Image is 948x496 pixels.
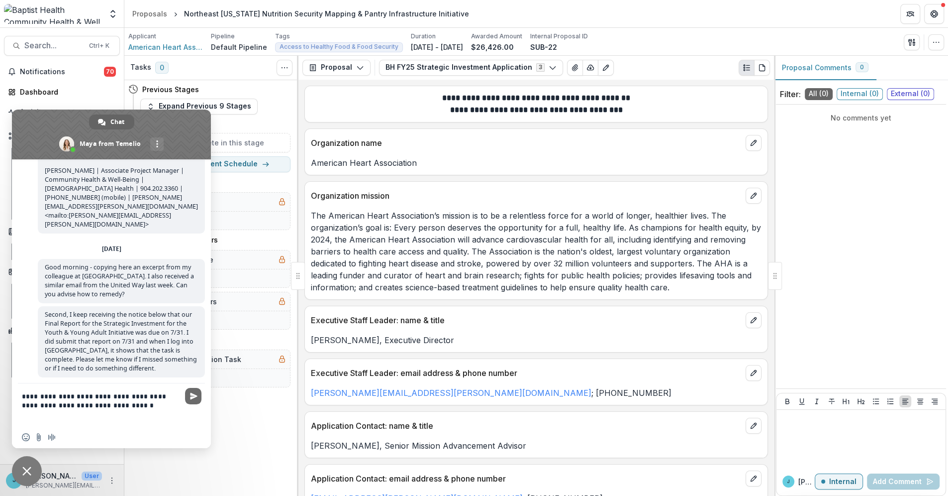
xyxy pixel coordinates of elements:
div: Ctrl + K [87,40,111,51]
a: Close chat [12,456,42,486]
button: Heading 2 [855,395,867,407]
button: Strike [826,395,838,407]
p: Internal Proposal ID [530,32,588,41]
div: [DATE] [102,246,121,252]
button: Open Data & Reporting [4,323,120,339]
a: American Heart Association [128,42,203,52]
button: Get Help [924,4,944,24]
p: Pipeline [211,32,235,41]
button: Expand Previous 9 Stages [140,99,258,115]
button: Heading 1 [840,395,852,407]
div: Northeast [US_STATE] Nutrition Security Mapping & Pantry Infrastructure Initiative [184,8,469,19]
p: American Heart Association [311,157,761,169]
button: edit [746,188,761,204]
button: Open Activity [4,104,120,120]
p: The American Heart Association’s mission is to be a relentless force for a world of longer, healt... [311,210,761,293]
span: 0 [155,62,169,74]
p: Organization name [311,137,742,149]
div: Dashboard [20,87,112,97]
span: Access to Healthy Food & Food Security [280,43,398,50]
p: [PERSON_NAME], Senior Mission Advancement Advisor [311,440,761,452]
span: Send a file [35,433,43,441]
div: Jennifer [787,479,790,484]
p: Default Pipeline [211,42,267,52]
p: Executive Staff Leader: email address & phone number [311,367,742,379]
button: Open Documents [4,224,120,240]
p: Duration [411,32,436,41]
p: Application Contact: email address & phone number [311,473,742,485]
textarea: Compose your message... [22,383,181,426]
button: Notifications70 [4,64,120,80]
button: edit [746,135,761,151]
p: Filter: [780,88,801,100]
p: [PERSON_NAME] [26,471,78,481]
span: Activity [20,108,104,117]
h4: Previous Stages [142,84,199,95]
span: All ( 0 ) [805,88,833,100]
p: User [82,472,102,481]
button: Ordered List [884,395,896,407]
p: [PERSON_NAME] [798,477,815,487]
button: Italicize [811,395,823,407]
button: edit [746,418,761,434]
p: Application Contact: name & title [311,420,742,432]
div: Proposals [132,8,167,19]
p: [DATE] - [DATE] [411,42,463,52]
h5: No tasks to complete in this stage [145,137,286,148]
p: ; [PHONE_NUMBER] [311,387,761,399]
span: Notifications [20,68,104,76]
button: Bullet List [870,395,882,407]
button: Align Right [929,395,941,407]
button: Plaintext view [739,60,755,76]
button: Internal [815,474,863,490]
button: edit [746,312,761,328]
span: Good morning - copying here an excerpt from my colleague at [GEOGRAPHIC_DATA]. I also received a ... [45,263,194,298]
span: 0 [860,64,864,71]
p: [PERSON_NAME][EMAIL_ADDRESS][PERSON_NAME][DOMAIN_NAME] [26,481,102,490]
button: Open entity switcher [106,4,120,24]
button: More [106,475,118,487]
img: Baptist Health Community Health & Well Being logo [4,4,102,24]
p: Applicant [128,32,156,41]
span: Send [185,388,201,404]
p: SUB-22 [530,42,557,52]
button: edit [746,471,761,487]
span: External ( 0 ) [887,88,934,100]
span: 70 [104,67,116,77]
p: Tags [275,32,290,41]
span: Insert an emoji [22,433,30,441]
span: Second, I keep receiving the notice below that our Final Report for the Strategic Investment for ... [45,310,197,372]
p: [PERSON_NAME], Executive Director [311,334,761,346]
button: Align Center [914,395,926,407]
span: Internal ( 0 ) [837,88,883,100]
button: Align Left [899,395,911,407]
button: Search... [4,36,120,56]
button: Open Contacts [4,264,120,280]
button: Proposal Comments [774,56,876,80]
nav: breadcrumb [128,6,473,21]
span: Audio message [48,433,56,441]
p: Executive Staff Leader: name & title [311,314,742,326]
button: Add Comment [867,474,940,490]
button: Underline [796,395,808,407]
button: Bold [781,395,793,407]
a: Dashboard [4,84,120,100]
p: $26,426.00 [471,42,514,52]
button: BH FY25 Strategic Investment Application3 [379,60,563,76]
p: Awarded Amount [471,32,522,41]
button: edit [746,365,761,381]
p: Organization mission [311,190,742,202]
button: View Attached Files [567,60,583,76]
a: Proposals [128,6,171,21]
button: Proposal [302,60,371,76]
span: Chat [110,115,124,129]
button: PDF view [754,60,770,76]
span: Search... [24,41,83,50]
div: Jennifer [12,477,16,484]
span: Thanks, [PERSON_NAME]! [PERSON_NAME] | Associate Project Manager | Community Health & Well-Being ... [45,148,198,229]
button: Partners [900,4,920,24]
a: [PERSON_NAME][EMAIL_ADDRESS][PERSON_NAME][DOMAIN_NAME] [311,388,591,398]
button: Move to Payment Schedule [140,156,290,172]
a: Chat [89,115,134,129]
